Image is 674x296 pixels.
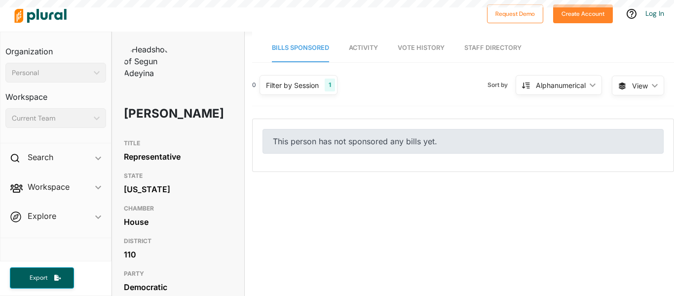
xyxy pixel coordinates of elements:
h3: Organization [5,37,106,59]
div: 110 [124,247,232,262]
a: Activity [349,34,378,62]
h3: STATE [124,170,232,182]
button: Export [10,267,74,289]
a: Log In [645,9,664,18]
a: Vote History [398,34,445,62]
a: Staff Directory [464,34,522,62]
h3: Workspace [5,83,106,104]
span: Vote History [398,44,445,51]
span: View [632,81,648,91]
div: Representative [124,149,232,164]
a: Request Demo [487,8,543,18]
h1: [PERSON_NAME] [124,99,189,128]
span: Bills Sponsored [272,44,329,51]
button: Request Demo [487,4,543,23]
h2: Search [28,152,53,163]
div: House [124,214,232,229]
span: Export [23,274,54,282]
button: Create Account [553,4,613,23]
a: Bills Sponsored [272,34,329,62]
div: Filter by Session [266,80,319,90]
h3: DISTRICT [124,235,232,247]
span: Activity [349,44,378,51]
div: 0 [252,81,256,89]
div: [US_STATE] [124,182,232,197]
div: Democratic [124,280,232,295]
div: This person has not sponsored any bills yet. [262,129,664,154]
h3: TITLE [124,137,232,149]
span: Sort by [487,81,516,89]
div: Current Team [12,113,90,124]
h3: PARTY [124,268,232,280]
a: Create Account [553,8,613,18]
div: 1 [325,79,335,91]
img: Headshot of Segun Adeyina [124,43,173,79]
h3: CHAMBER [124,203,232,214]
div: Personal [12,68,90,78]
div: Alphanumerical [536,80,586,90]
